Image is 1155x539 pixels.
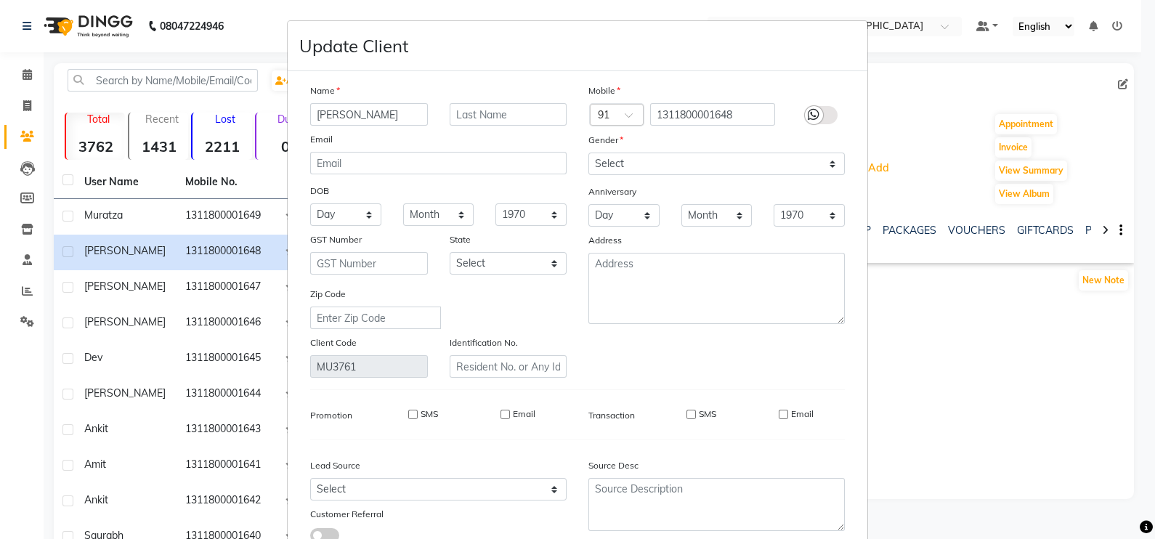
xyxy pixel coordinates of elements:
input: Resident No. or Any Id [450,355,567,378]
label: Email [513,408,535,421]
label: Anniversary [588,185,636,198]
label: SMS [421,408,438,421]
input: Enter Zip Code [310,307,441,329]
label: SMS [699,408,716,421]
label: State [450,233,471,246]
label: Email [310,133,333,146]
label: Lead Source [310,459,360,472]
label: GST Number [310,233,362,246]
label: Zip Code [310,288,346,301]
input: Last Name [450,103,567,126]
label: Mobile [588,84,620,97]
label: Name [310,84,340,97]
label: Promotion [310,409,352,422]
label: Source Desc [588,459,639,472]
input: GST Number [310,252,428,275]
label: Email [791,408,814,421]
label: Gender [588,134,623,147]
label: DOB [310,185,329,198]
input: Client Code [310,355,428,378]
label: Address [588,234,622,247]
input: Mobile [650,103,776,126]
label: Transaction [588,409,635,422]
input: Email [310,152,567,174]
input: First Name [310,103,428,126]
h4: Update Client [299,33,408,59]
label: Identification No. [450,336,518,349]
label: Customer Referral [310,508,384,521]
label: Client Code [310,336,357,349]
